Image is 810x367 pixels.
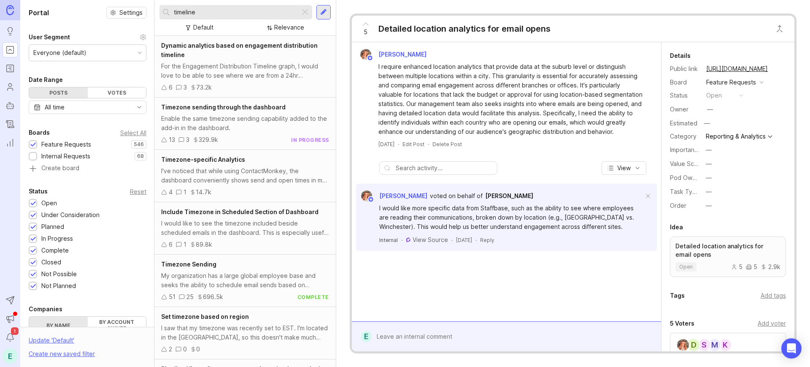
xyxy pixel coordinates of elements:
span: [PERSON_NAME] [378,51,427,58]
div: Public link [670,64,699,73]
div: · [428,141,429,148]
div: Default [193,23,213,32]
div: Not Planned [41,281,76,291]
div: 6 [169,240,173,249]
div: 0 [196,345,200,354]
span: Settings [119,8,143,17]
div: 1 [184,188,186,197]
a: Bronwen W[PERSON_NAME] [356,190,427,201]
a: Create board [29,165,146,173]
div: — [707,105,713,114]
span: 1 [11,327,19,335]
div: 6 [169,83,173,92]
div: Relevance [274,23,304,32]
div: Under Consideration [41,210,100,220]
div: Create new saved filter [29,349,95,359]
div: Votes [88,87,146,98]
div: Complete [41,246,69,255]
div: Add voter [758,319,786,328]
div: — [706,173,712,182]
label: By account owner [88,317,146,334]
div: · [398,141,399,148]
div: 696.5k [203,292,223,302]
div: Select All [120,130,146,135]
label: Order [670,202,686,209]
div: Date Range [29,75,63,85]
div: Feature Requests [41,140,91,149]
p: 68 [137,153,144,160]
span: Timezone sending through the dashboard [161,103,286,111]
div: · [475,237,477,244]
button: E [3,348,18,364]
div: — [702,118,713,129]
a: Timezone-specific AnalyticsI've noticed that while using ContactMonkey, the dashboard convenientl... [154,150,336,202]
div: I would like to see the timezone included beside scheduled emails in the dashboard. This is espec... [161,219,329,237]
img: Canny Home [6,5,14,15]
div: Internal Requests [41,152,90,161]
div: Status [670,91,699,100]
a: [URL][DOMAIN_NAME] [704,63,770,74]
label: Pod Ownership [670,174,713,181]
div: Enable the same timezone sending capability added to the add-in in the dashboard. [161,114,329,133]
button: Settings [106,7,146,19]
div: E [361,331,372,342]
div: My organization has a large global employee base and seeks the ability to schedule email sends ba... [161,271,329,290]
time: [DATE] [378,141,394,147]
div: All time [45,103,65,112]
div: I saw that my timezone was recently set to EST. I'm located in the [GEOGRAPHIC_DATA], so this doe... [161,324,329,342]
a: Dynamic analytics based on engagement distribution timelineFor the Engagement Distribution Timeli... [154,36,336,98]
a: Ideas [3,24,18,39]
div: Reporting & Analytics [706,133,766,139]
span: open [679,264,693,270]
a: [DATE] [378,141,394,148]
input: Search activity... [396,163,493,173]
span: Include Timezone in Scheduled Section of Dashboard [161,208,319,215]
img: Bronwen W [359,190,375,201]
a: Detailed location analytics for email opensopen552.9k [670,237,786,277]
div: Companies [29,304,62,314]
a: Timezone SendingMy organization has a large global employee base and seeks the ability to schedul... [154,255,336,307]
div: 5 Voters [670,318,694,329]
div: Open [41,198,57,208]
a: Autopilot [3,98,18,113]
div: 3 [184,83,187,92]
a: Timezone sending through the dashboardEnable the same timezone sending capability added to the ad... [154,98,336,150]
div: Update ' Default ' [29,336,74,349]
label: Importance [670,146,702,153]
img: Bronwen W [674,339,692,351]
span: Set timezone based on region [161,313,249,320]
div: Feature Requests [706,78,756,87]
div: Closed [41,258,61,267]
div: 5 [746,264,757,270]
img: member badge [367,196,374,203]
img: gong [406,237,411,242]
button: Send to Autopilot [3,293,18,308]
div: 2.9k [761,264,780,270]
span: Timezone Sending [161,261,216,268]
div: — [706,145,712,155]
div: I would like more specific data from Staffbase, such as the ability to see where employees are re... [379,204,643,231]
h1: Portal [29,8,49,18]
label: Value Scale [670,160,702,167]
img: member badge [367,55,373,61]
div: Reply [480,237,494,244]
div: Posts [29,87,88,98]
span: [PERSON_NAME] [485,192,533,199]
div: 0 [183,345,187,354]
div: Status [29,186,48,196]
div: D [687,338,700,352]
div: Boards [29,128,50,138]
div: Category [670,132,699,141]
div: — [706,159,712,169]
div: User Segment [29,32,70,42]
a: Portal [3,42,18,57]
div: Open Intercom Messenger [781,338,802,359]
div: 4 [169,188,173,197]
label: By name [29,317,88,334]
div: Detailed location analytics for email opens [378,23,551,35]
button: View [602,161,646,175]
div: Tags [670,291,685,301]
a: Users [3,79,18,95]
